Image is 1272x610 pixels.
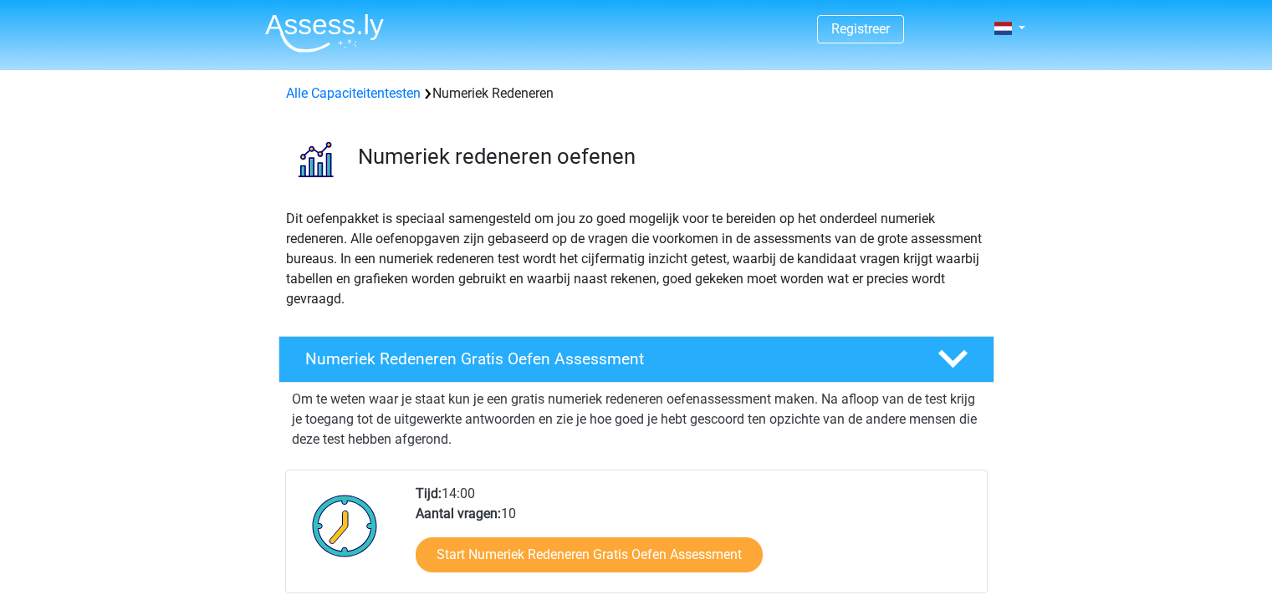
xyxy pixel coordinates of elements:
img: Assessly [265,13,384,53]
div: Numeriek Redeneren [279,84,994,104]
p: Om te weten waar je staat kun je een gratis numeriek redeneren oefenassessment maken. Na afloop v... [292,389,981,450]
img: Klok [303,484,387,567]
a: Alle Capaciteitentesten [286,85,421,101]
img: numeriek redeneren [279,124,350,195]
h3: Numeriek redeneren oefenen [358,144,981,170]
a: Registreer [831,21,890,37]
a: Start Numeriek Redeneren Gratis Oefen Assessment [416,537,763,572]
b: Tijd: [416,485,442,501]
p: Dit oefenpakket is speciaal samengesteld om jou zo goed mogelijk voor te bereiden op het onderdee... [286,209,987,309]
h4: Numeriek Redeneren Gratis Oefen Assessment [305,349,911,369]
b: Aantal vragen: [416,506,501,521]
div: 14:00 10 [403,484,986,592]
a: Numeriek Redeneren Gratis Oefen Assessment [272,336,1001,383]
